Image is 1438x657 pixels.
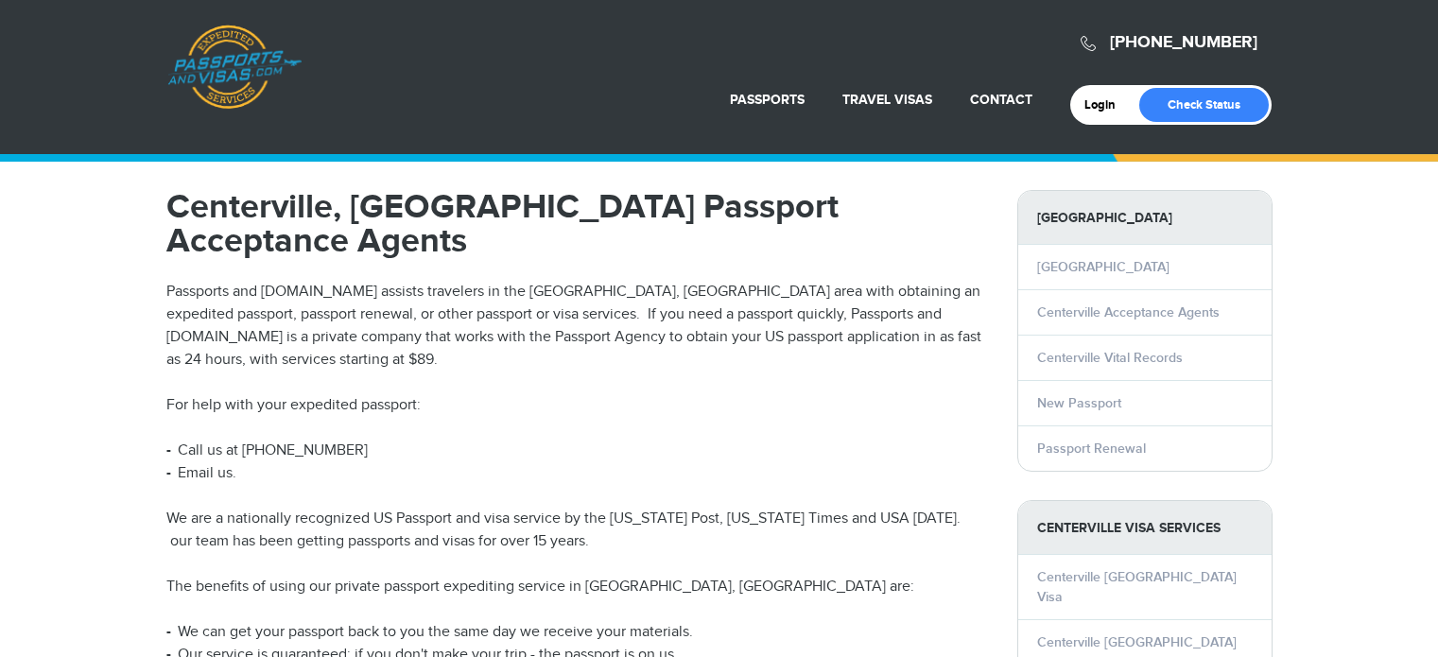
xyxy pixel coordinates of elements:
[1139,88,1269,122] a: Check Status
[166,394,989,417] p: For help with your expedited passport:
[166,508,989,553] p: We are a nationally recognized US Passport and visa service by the [US_STATE] Post, [US_STATE] Ti...
[1037,259,1169,275] a: [GEOGRAPHIC_DATA]
[166,440,989,462] li: Call us at [PHONE_NUMBER]
[1037,569,1237,605] a: Centerville [GEOGRAPHIC_DATA] Visa
[1037,441,1146,457] a: Passport Renewal
[1018,501,1272,555] strong: Centerville Visa Services
[166,281,989,372] p: Passports and [DOMAIN_NAME] assists travelers in the [GEOGRAPHIC_DATA], [GEOGRAPHIC_DATA] area wi...
[730,92,805,108] a: Passports
[167,25,302,110] a: Passports & [DOMAIN_NAME]
[1037,395,1121,411] a: New Passport
[1037,304,1220,320] a: Centerville Acceptance Agents
[1110,32,1257,53] a: [PHONE_NUMBER]
[166,621,989,644] li: We can get your passport back to you the same day we receive your materials.
[970,92,1032,108] a: Contact
[1018,191,1272,245] strong: [GEOGRAPHIC_DATA]
[1084,97,1129,112] a: Login
[842,92,932,108] a: Travel Visas
[166,190,989,258] h1: Centerville, [GEOGRAPHIC_DATA] Passport Acceptance Agents
[166,462,989,485] li: Email us.
[1037,350,1183,366] a: Centerville Vital Records
[166,576,989,598] p: The benefits of using our private passport expediting service in [GEOGRAPHIC_DATA], [GEOGRAPHIC_D...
